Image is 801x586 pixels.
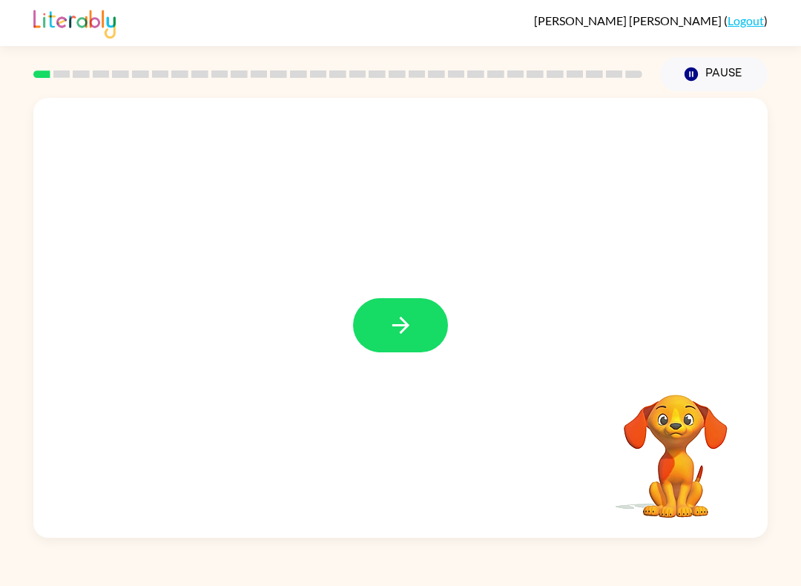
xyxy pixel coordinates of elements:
[33,6,116,39] img: Literably
[601,372,750,520] video: Your browser must support playing .mp4 files to use Literably. Please try using another browser.
[534,13,768,27] div: ( )
[728,13,764,27] a: Logout
[660,57,768,91] button: Pause
[534,13,724,27] span: [PERSON_NAME] [PERSON_NAME]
